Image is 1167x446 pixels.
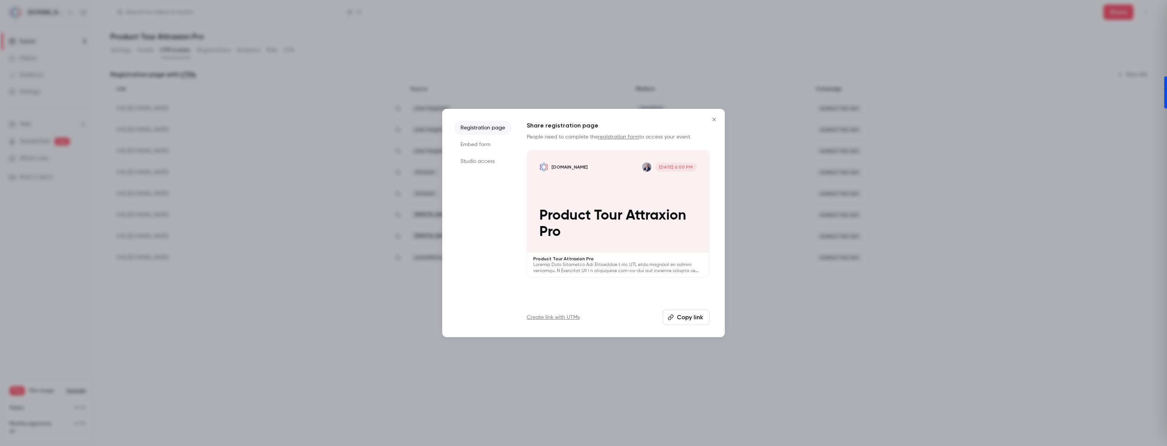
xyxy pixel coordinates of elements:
[598,134,639,140] a: registration form
[663,310,710,325] button: Copy link
[527,133,710,141] p: People need to complete the to access your event
[707,112,722,127] button: Close
[552,164,588,170] p: [DOMAIN_NAME]
[454,121,512,135] li: Registration page
[655,162,697,172] span: [DATE] 6:00 PM
[642,162,651,172] img: Humberto Estrela
[527,314,580,321] a: Create link with UTMs
[533,262,703,274] p: Loremip Dolo Sitametco Adi Elitseddoe t inc UTL etdo magnaal en admini veniamqu. N Exercitat Ull ...
[454,138,512,151] li: Embed form
[454,155,512,168] li: Studio access
[527,121,710,130] h1: Share registration page
[539,162,548,172] img: Product Tour Attraxion Pro
[539,207,697,241] p: Product Tour Attraxion Pro
[527,150,710,277] a: Product Tour Attraxion Pro[DOMAIN_NAME]Humberto Estrela[DATE] 6:00 PMProduct Tour Attraxion ProPr...
[533,256,703,262] p: Product Tour Attraxion Pro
